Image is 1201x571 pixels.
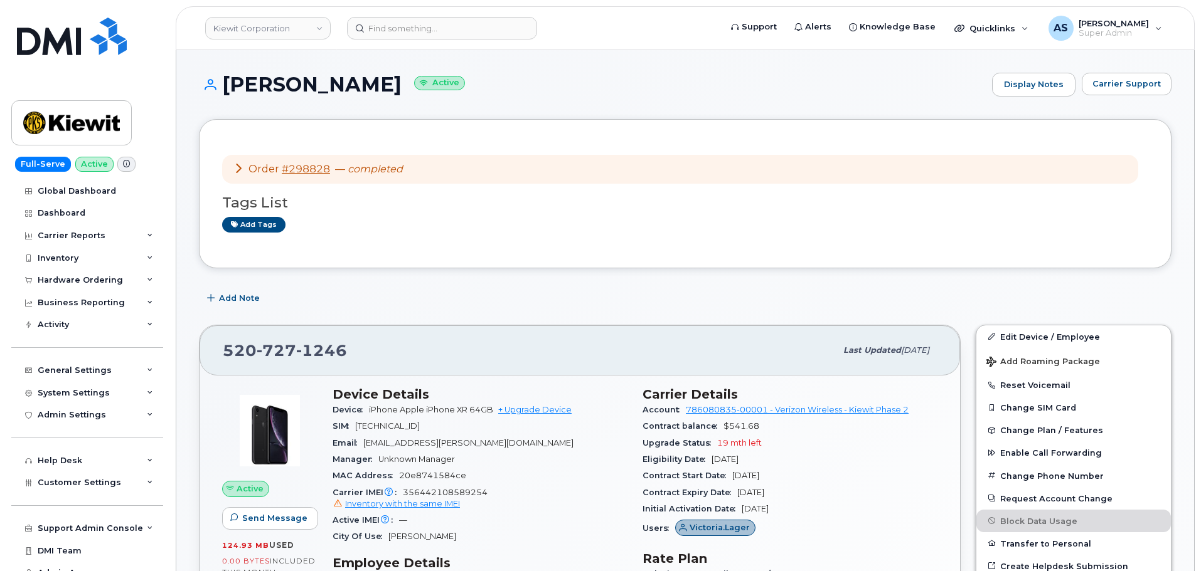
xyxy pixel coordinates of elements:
[333,499,460,508] a: Inventory with the same IMEI
[282,163,330,175] a: #298828
[643,551,937,566] h3: Rate Plan
[242,512,307,524] span: Send Message
[717,438,762,448] span: 19 mth left
[333,471,399,480] span: MAC Address
[976,487,1171,510] button: Request Account Change
[222,195,1148,211] h3: Tags List
[269,540,294,550] span: used
[976,348,1171,374] button: Add Roaming Package
[355,421,420,431] span: [TECHNICAL_ID]
[723,421,759,431] span: $541.68
[992,73,1076,97] a: Display Notes
[690,521,750,533] span: Victoria.Lager
[712,454,739,464] span: [DATE]
[223,341,347,360] span: 520
[986,357,1100,369] span: Add Roaming Package
[345,499,460,508] span: Inventory with the same IMEI
[232,393,307,468] img: image20231002-3703462-1qb80zy.jpeg
[414,76,465,90] small: Active
[222,557,270,565] span: 0.00 Bytes
[643,488,737,497] span: Contract Expiry Date
[1146,516,1192,562] iframe: Messenger Launcher
[222,507,318,530] button: Send Message
[335,163,403,175] span: —
[399,471,466,480] span: 20e8741584ce
[976,510,1171,532] button: Block Data Usage
[976,464,1171,487] button: Change Phone Number
[333,488,403,497] span: Carrier IMEI
[378,454,455,464] span: Unknown Manager
[742,504,769,513] span: [DATE]
[737,488,764,497] span: [DATE]
[1092,78,1161,90] span: Carrier Support
[686,405,909,414] a: 786080835-00001 - Verizon Wireless - Kiewit Phase 2
[901,345,929,355] span: [DATE]
[333,387,627,402] h3: Device Details
[219,292,260,304] span: Add Note
[498,405,572,414] a: + Upgrade Device
[976,396,1171,419] button: Change SIM Card
[976,325,1171,348] a: Edit Device / Employee
[363,438,574,448] span: [EMAIL_ADDRESS][PERSON_NAME][DOMAIN_NAME]
[333,405,369,414] span: Device
[333,515,399,525] span: Active IMEI
[643,523,675,533] span: Users
[1000,426,1103,435] span: Change Plan / Features
[222,541,269,550] span: 124.93 MB
[333,438,363,448] span: Email
[399,515,407,525] span: —
[643,405,686,414] span: Account
[976,532,1171,555] button: Transfer to Personal
[199,287,270,310] button: Add Note
[296,341,347,360] span: 1246
[643,504,742,513] span: Initial Activation Date
[333,421,355,431] span: SIM
[199,73,986,95] h1: [PERSON_NAME]
[257,341,296,360] span: 727
[237,483,264,495] span: Active
[333,555,627,570] h3: Employee Details
[388,532,456,541] span: [PERSON_NAME]
[369,405,493,414] span: iPhone Apple iPhone XR 64GB
[1000,448,1102,458] span: Enable Call Forwarding
[675,523,755,533] a: Victoria.Lager
[732,471,759,480] span: [DATE]
[333,488,627,510] span: 356442108589254
[643,438,717,448] span: Upgrade Status
[643,421,723,431] span: Contract balance
[643,387,937,402] h3: Carrier Details
[333,454,378,464] span: Manager
[1082,73,1172,95] button: Carrier Support
[976,441,1171,464] button: Enable Call Forwarding
[843,345,901,355] span: Last updated
[348,163,403,175] em: completed
[248,163,279,175] span: Order
[643,471,732,480] span: Contract Start Date
[976,419,1171,441] button: Change Plan / Features
[333,532,388,541] span: City Of Use
[222,217,286,233] a: Add tags
[976,374,1171,396] button: Reset Voicemail
[643,454,712,464] span: Eligibility Date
